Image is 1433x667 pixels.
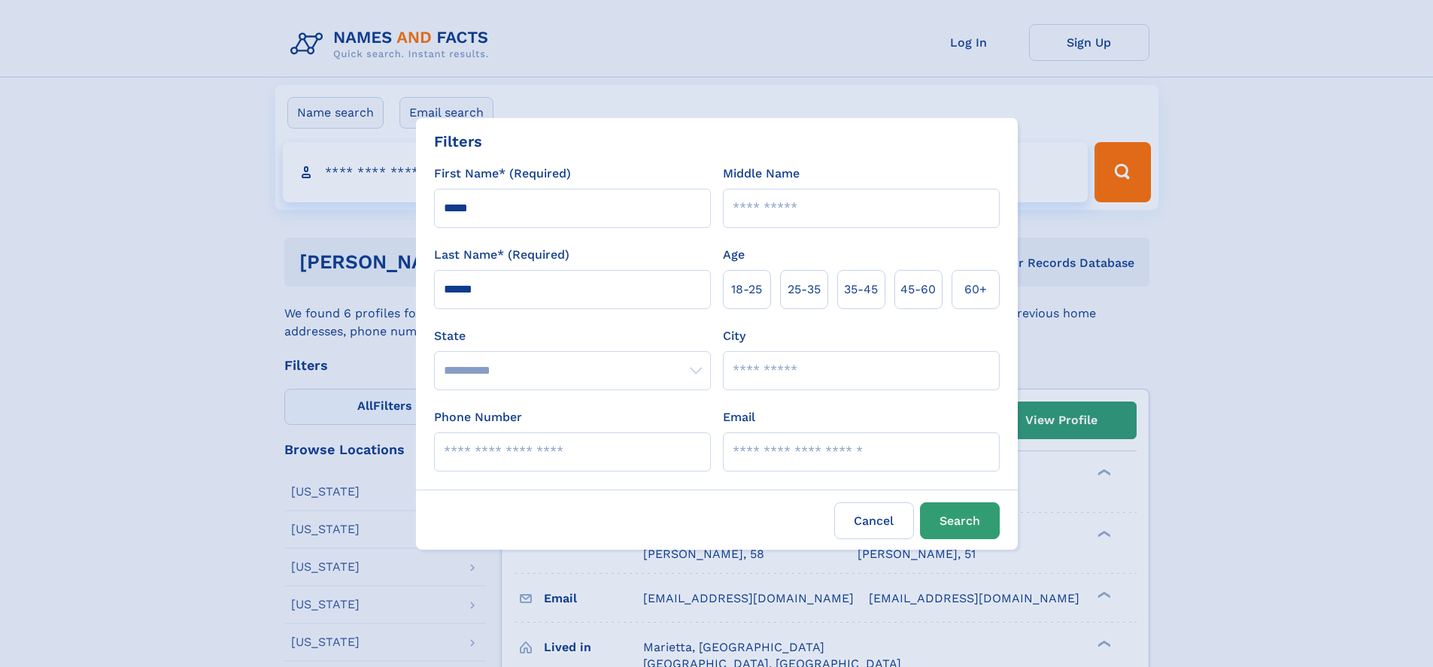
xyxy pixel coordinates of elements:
label: City [723,327,745,345]
label: Last Name* (Required) [434,246,569,264]
label: Age [723,246,745,264]
span: 60+ [964,280,987,299]
span: 45‑60 [900,280,936,299]
div: Filters [434,130,482,153]
span: 25‑35 [788,280,821,299]
label: Cancel [834,502,914,539]
button: Search [920,502,1000,539]
label: Middle Name [723,165,800,183]
label: State [434,327,711,345]
span: 18‑25 [731,280,762,299]
label: Phone Number [434,408,522,426]
label: Email [723,408,755,426]
span: 35‑45 [844,280,878,299]
label: First Name* (Required) [434,165,571,183]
